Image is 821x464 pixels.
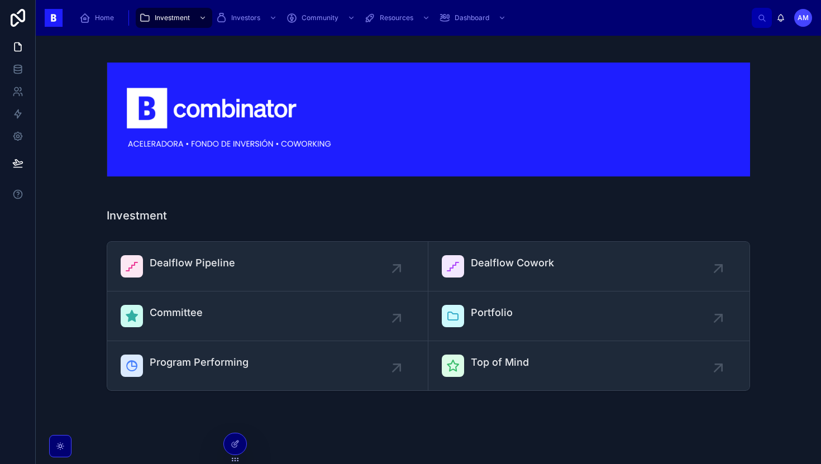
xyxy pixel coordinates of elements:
span: AM [798,13,809,22]
a: Resources [361,8,436,28]
a: Investors [212,8,283,28]
a: Investment [136,8,212,28]
a: Home [76,8,122,28]
span: Top of Mind [471,355,529,370]
span: Dealflow Pipeline [150,255,235,271]
span: Resources [380,13,413,22]
span: Dealflow Cowork [471,255,554,271]
h1: Investment [107,208,167,223]
a: Dealflow Cowork [428,242,750,291]
a: Top of Mind [428,341,750,390]
a: Dealflow Pipeline [107,242,428,291]
a: Committee [107,291,428,341]
span: Portfolio [471,305,513,321]
span: Program Performing [150,355,249,370]
span: Dashboard [455,13,489,22]
span: Community [302,13,338,22]
a: Portfolio [428,291,750,341]
span: Home [95,13,114,22]
a: Community [283,8,361,28]
img: App logo [45,9,63,27]
span: Investors [231,13,260,22]
span: Investment [155,13,190,22]
span: Committee [150,305,203,321]
img: 18590-Captura-de-Pantalla-2024-03-07-a-las-17.49.44.png [107,63,750,176]
a: Program Performing [107,341,428,390]
div: scrollable content [71,6,752,30]
a: Dashboard [436,8,512,28]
